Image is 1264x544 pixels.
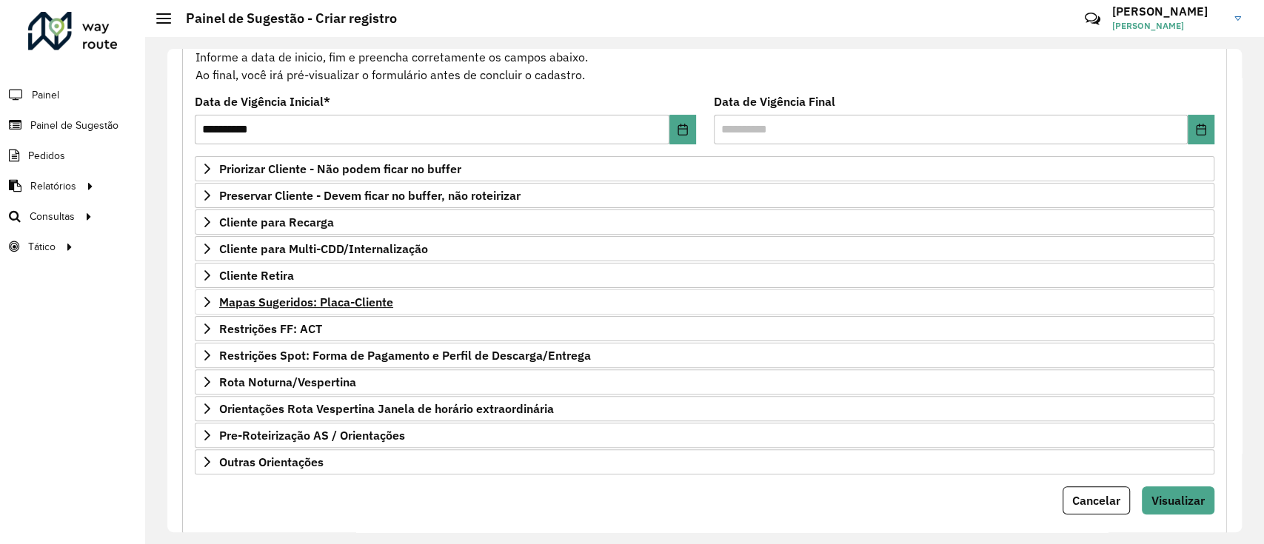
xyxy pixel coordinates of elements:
a: Restrições Spot: Forma de Pagamento e Perfil de Descarga/Entrega [195,343,1214,368]
span: Rota Noturna/Vespertina [219,376,356,388]
a: Pre-Roteirização AS / Orientações [195,423,1214,448]
button: Choose Date [669,115,696,144]
a: Cliente para Recarga [195,209,1214,235]
span: Outras Orientações [219,456,324,468]
span: Cancelar [1072,493,1120,508]
span: Mapas Sugeridos: Placa-Cliente [219,296,393,308]
a: Priorizar Cliente - Não podem ficar no buffer [195,156,1214,181]
span: Cliente Retira [219,269,294,281]
span: [PERSON_NAME] [1112,19,1223,33]
div: Informe a data de inicio, fim e preencha corretamente os campos abaixo. Ao final, você irá pré-vi... [195,30,1214,84]
button: Cancelar [1063,486,1130,514]
a: Rota Noturna/Vespertina [195,369,1214,394]
span: Preservar Cliente - Devem ficar no buffer, não roteirizar [219,189,521,201]
span: Painel [32,87,59,103]
span: Visualizar [1151,493,1205,508]
a: Contato Rápido [1077,3,1108,35]
span: Cliente para Recarga [219,216,334,228]
a: Outras Orientações [195,449,1214,474]
span: Priorizar Cliente - Não podem ficar no buffer [219,163,461,175]
button: Choose Date [1188,115,1214,144]
span: Painel de Sugestão [30,118,118,133]
span: Tático [28,239,56,255]
span: Orientações Rota Vespertina Janela de horário extraordinária [219,403,554,414]
span: Restrições Spot: Forma de Pagamento e Perfil de Descarga/Entrega [219,349,591,361]
span: Pre-Roteirização AS / Orientações [219,429,405,441]
span: Cliente para Multi-CDD/Internalização [219,243,428,255]
span: Consultas [30,209,75,224]
a: Orientações Rota Vespertina Janela de horário extraordinária [195,396,1214,421]
a: Mapas Sugeridos: Placa-Cliente [195,289,1214,315]
label: Data de Vigência Final [714,93,835,110]
a: Restrições FF: ACT [195,316,1214,341]
span: Pedidos [28,148,65,164]
a: Preservar Cliente - Devem ficar no buffer, não roteirizar [195,183,1214,208]
label: Data de Vigência Inicial [195,93,330,110]
h3: [PERSON_NAME] [1112,4,1223,19]
span: Restrições FF: ACT [219,323,322,335]
h2: Painel de Sugestão - Criar registro [171,10,397,27]
a: Cliente Retira [195,263,1214,288]
span: Relatórios [30,178,76,194]
a: Cliente para Multi-CDD/Internalização [195,236,1214,261]
button: Visualizar [1142,486,1214,514]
